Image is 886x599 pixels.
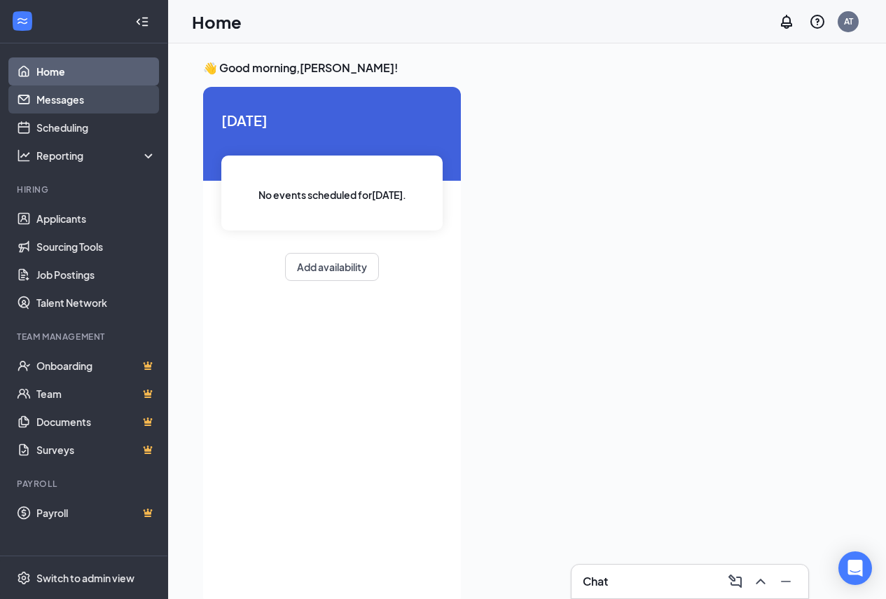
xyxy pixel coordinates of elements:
[17,184,153,195] div: Hiring
[285,253,379,281] button: Add availability
[809,13,826,30] svg: QuestionInfo
[36,289,156,317] a: Talent Network
[17,331,153,343] div: Team Management
[778,13,795,30] svg: Notifications
[844,15,853,27] div: AT
[36,408,156,436] a: DocumentsCrown
[775,570,797,593] button: Minimize
[36,436,156,464] a: SurveysCrown
[838,551,872,585] div: Open Intercom Messenger
[36,233,156,261] a: Sourcing Tools
[17,478,153,490] div: Payroll
[36,571,134,585] div: Switch to admin view
[36,352,156,380] a: OnboardingCrown
[17,571,31,585] svg: Settings
[192,10,242,34] h1: Home
[777,573,794,590] svg: Minimize
[203,60,851,76] h3: 👋 Good morning, [PERSON_NAME] !
[583,574,608,589] h3: Chat
[36,205,156,233] a: Applicants
[221,109,443,131] span: [DATE]
[724,570,747,593] button: ComposeMessage
[36,261,156,289] a: Job Postings
[36,57,156,85] a: Home
[727,573,744,590] svg: ComposeMessage
[36,149,157,163] div: Reporting
[36,499,156,527] a: PayrollCrown
[15,14,29,28] svg: WorkstreamLogo
[36,380,156,408] a: TeamCrown
[749,570,772,593] button: ChevronUp
[752,573,769,590] svg: ChevronUp
[17,149,31,163] svg: Analysis
[135,15,149,29] svg: Collapse
[36,85,156,113] a: Messages
[258,187,406,202] span: No events scheduled for [DATE] .
[36,113,156,142] a: Scheduling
